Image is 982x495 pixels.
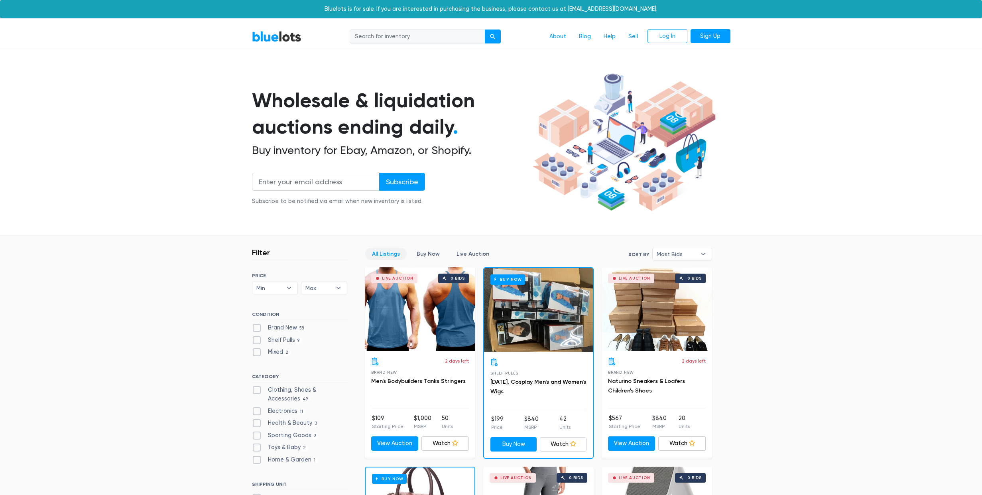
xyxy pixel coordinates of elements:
a: Watch [658,436,706,451]
span: 2 [283,350,291,356]
b: ▾ [281,282,297,294]
a: Blog [573,29,597,44]
a: Live Auction 0 bids [602,267,712,351]
span: 3 [312,420,320,427]
div: Subscribe to be notified via email when new inventory is listed. [252,197,425,206]
li: $840 [524,415,539,431]
a: Buy Now [490,437,537,452]
span: Max [305,282,332,294]
span: . [453,115,458,139]
p: 2 days left [445,357,469,365]
input: Subscribe [379,173,425,191]
div: 0 bids [687,276,702,280]
a: Watch [421,436,469,451]
label: Clothing, Shoes & Accessories [252,386,347,403]
a: Sell [622,29,644,44]
label: Sporting Goods [252,431,319,440]
p: Price [491,424,504,431]
a: All Listings [365,248,407,260]
span: Brand New [608,370,634,375]
p: Units [679,423,690,430]
a: View Auction [608,436,655,451]
a: Log In [647,29,687,43]
span: 58 [297,325,307,331]
a: Live Auction [450,248,496,260]
a: Buy Now [484,268,593,352]
a: Help [597,29,622,44]
label: Brand New [252,323,307,332]
div: Live Auction [619,276,650,280]
label: Home & Garden [252,456,318,464]
li: $199 [491,415,504,431]
li: $1,000 [414,414,431,430]
p: MSRP [414,423,431,430]
span: 11 [297,408,306,415]
span: 2 [301,445,309,452]
a: [DATE], Cosplay Men's and Women's Wigs [490,379,586,395]
a: Live Auction 0 bids [365,267,475,351]
a: Sign Up [691,29,730,43]
a: About [543,29,573,44]
label: Toys & Baby [252,443,309,452]
h6: Buy Now [490,274,525,284]
li: 42 [559,415,571,431]
p: 2 days left [682,357,706,365]
div: 0 bids [451,276,465,280]
span: Most Bids [657,248,697,260]
label: Sort By [628,251,649,258]
span: 3 [311,433,319,439]
h2: Buy inventory for Ebay, Amazon, or Shopify. [252,144,529,157]
div: Live Auction [382,276,413,280]
a: Men's Bodybuilders Tanks Stringers [371,378,466,385]
a: Buy Now [410,248,447,260]
li: 50 [442,414,453,430]
a: BlueLots [252,31,301,42]
h1: Wholesale & liquidation auctions ending daily [252,87,529,140]
span: 1 [311,457,318,463]
li: $109 [372,414,403,430]
h3: Filter [252,248,270,257]
div: Live Auction [619,476,650,480]
div: 0 bids [687,476,702,480]
input: Enter your email address [252,173,380,191]
p: MSRP [524,424,539,431]
h6: CATEGORY [252,374,347,383]
p: Units [559,424,571,431]
a: View Auction [371,436,419,451]
p: Starting Price [609,423,640,430]
input: Search for inventory [350,30,485,44]
b: ▾ [330,282,347,294]
b: ▾ [695,248,712,260]
p: Units [442,423,453,430]
h6: CONDITION [252,312,347,320]
span: Min [256,282,283,294]
a: Naturino Sneakers & Loafers Children's Shoes [608,378,685,394]
p: MSRP [652,423,667,430]
div: 0 bids [569,476,583,480]
span: 9 [295,337,302,344]
label: Mixed [252,348,291,357]
li: 20 [679,414,690,430]
label: Shelf Pulls [252,336,302,345]
a: Watch [540,437,586,452]
img: hero-ee84e7d0318cb26816c560f6b4441b76977f77a177738b4e94f68c95b2b83dbb.png [529,70,718,215]
label: Health & Beauty [252,419,320,428]
p: Starting Price [372,423,403,430]
h6: Buy Now [372,474,407,484]
h6: SHIPPING UNIT [252,481,347,490]
span: Shelf Pulls [490,371,518,375]
label: Electronics [252,407,306,416]
li: $567 [609,414,640,430]
span: 49 [300,396,311,402]
div: Live Auction [500,476,532,480]
h6: PRICE [252,273,347,278]
span: Brand New [371,370,397,375]
li: $840 [652,414,667,430]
